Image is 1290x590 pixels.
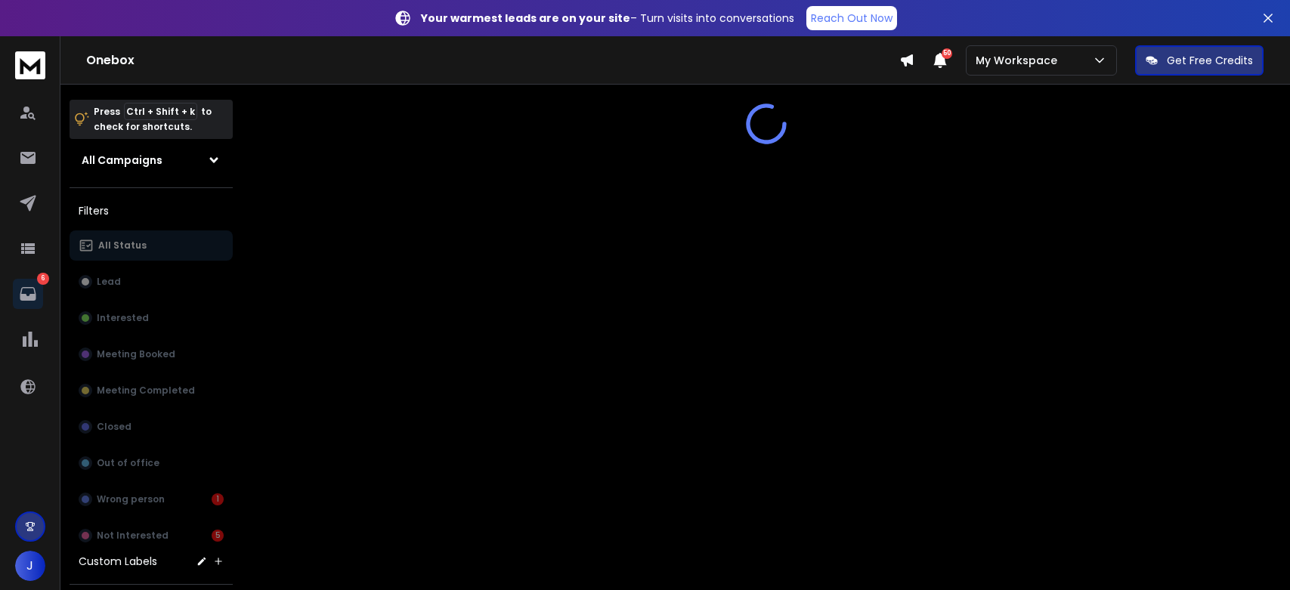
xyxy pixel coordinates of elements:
[37,273,49,285] p: 6
[806,6,897,30] a: Reach Out Now
[13,279,43,309] a: 6
[15,551,45,581] button: J
[86,51,899,70] h1: Onebox
[124,103,197,120] span: Ctrl + Shift + k
[70,200,233,221] h3: Filters
[94,104,212,134] p: Press to check for shortcuts.
[82,153,162,168] h1: All Campaigns
[70,145,233,175] button: All Campaigns
[811,11,892,26] p: Reach Out Now
[1135,45,1264,76] button: Get Free Credits
[976,53,1063,68] p: My Workspace
[79,554,157,569] h3: Custom Labels
[421,11,794,26] p: – Turn visits into conversations
[15,51,45,79] img: logo
[1167,53,1253,68] p: Get Free Credits
[942,48,952,59] span: 50
[421,11,630,26] strong: Your warmest leads are on your site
